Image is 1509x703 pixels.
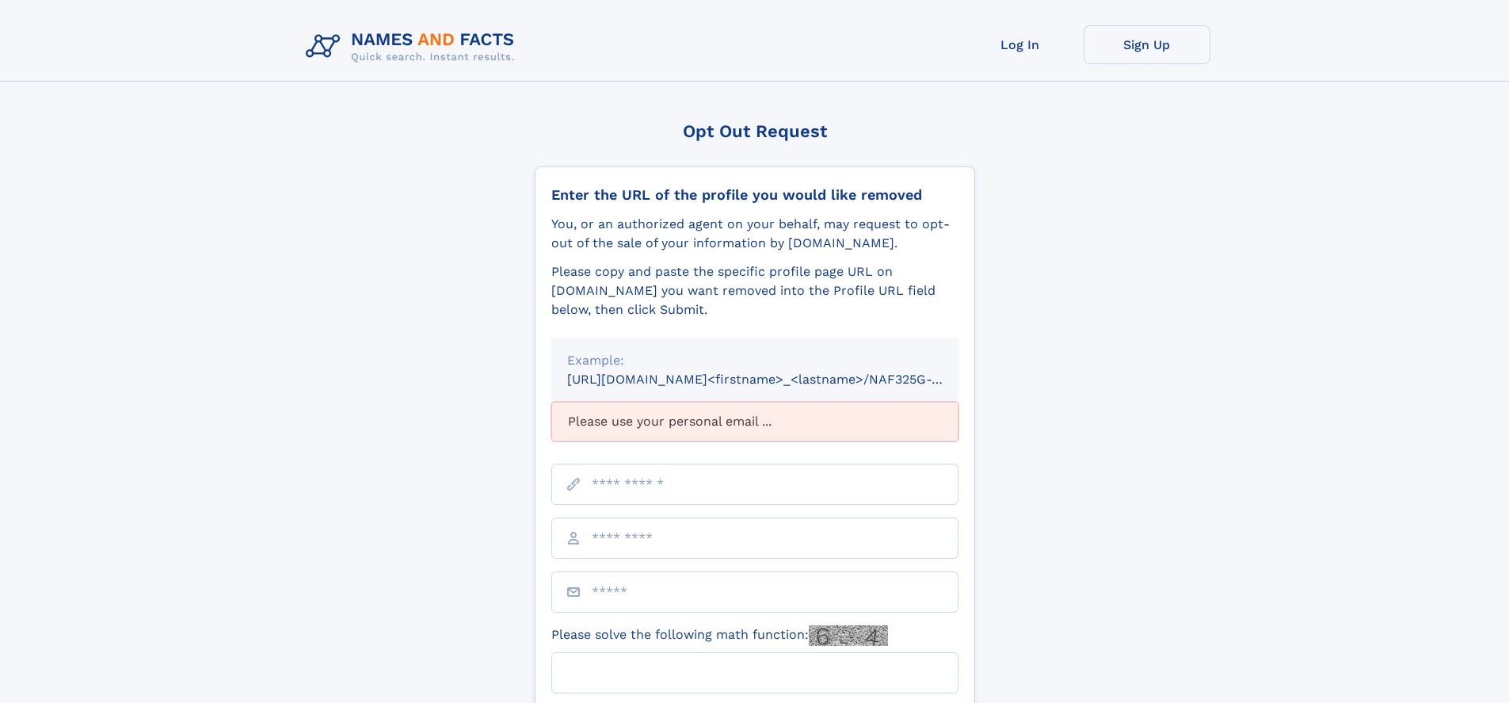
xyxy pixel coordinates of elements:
div: Please use your personal email ... [551,402,958,441]
label: Please solve the following math function: [551,625,888,646]
a: Log In [957,25,1084,64]
small: [URL][DOMAIN_NAME]<firstname>_<lastname>/NAF325G-xxxxxxxx [567,372,989,387]
img: Logo Names and Facts [299,25,528,68]
a: Sign Up [1084,25,1210,64]
div: You, or an authorized agent on your behalf, may request to opt-out of the sale of your informatio... [551,215,958,253]
div: Enter the URL of the profile you would like removed [551,186,958,204]
div: Please copy and paste the specific profile page URL on [DOMAIN_NAME] you want removed into the Pr... [551,262,958,319]
div: Opt Out Request [535,121,975,141]
div: Example: [567,351,943,370]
